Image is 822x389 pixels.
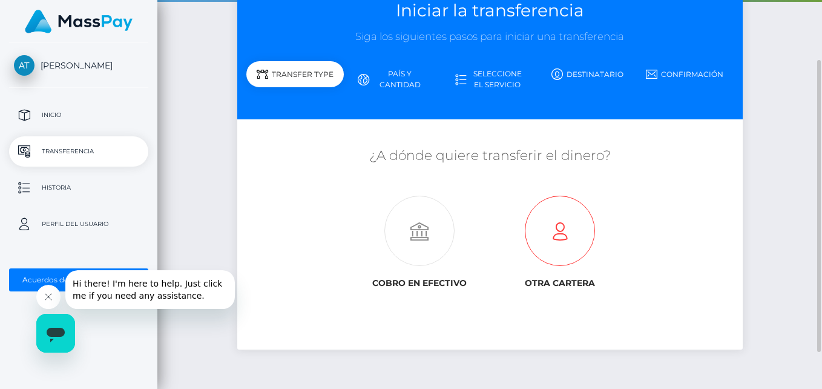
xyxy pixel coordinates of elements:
a: Seleccione el servicio [441,64,539,95]
p: Inicio [14,106,143,124]
a: Destinatario [539,64,636,85]
img: MassPay [25,10,133,33]
a: Transferencia [9,136,148,167]
a: País y cantidad [344,64,441,95]
a: Inicio [9,100,148,130]
h5: ¿A dónde quiere transferir el dinero? [246,147,734,165]
span: [PERSON_NAME] [9,60,148,71]
h6: Cobro en efectivo [358,278,481,288]
iframe: Mensaje de la compañía [65,270,235,309]
p: Transferencia [14,142,143,161]
a: Perfil del usuario [9,209,148,239]
h3: Siga los siguientes pasos para iniciar una transferencia [246,30,734,44]
a: Tipo de transferencia [246,64,344,95]
iframe: Botón para iniciar la ventana de mensajería [36,314,75,353]
a: Confirmación [636,64,734,85]
a: Historia [9,173,148,203]
h6: Otra cartera [499,278,621,288]
div: Acuerdos de usuario [22,275,122,285]
p: Perfil del usuario [14,215,143,233]
iframe: Cerrar mensaje [36,285,61,309]
button: Acuerdos de usuario [9,268,148,291]
div: Transfer Type [246,61,344,87]
p: Historia [14,179,143,197]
